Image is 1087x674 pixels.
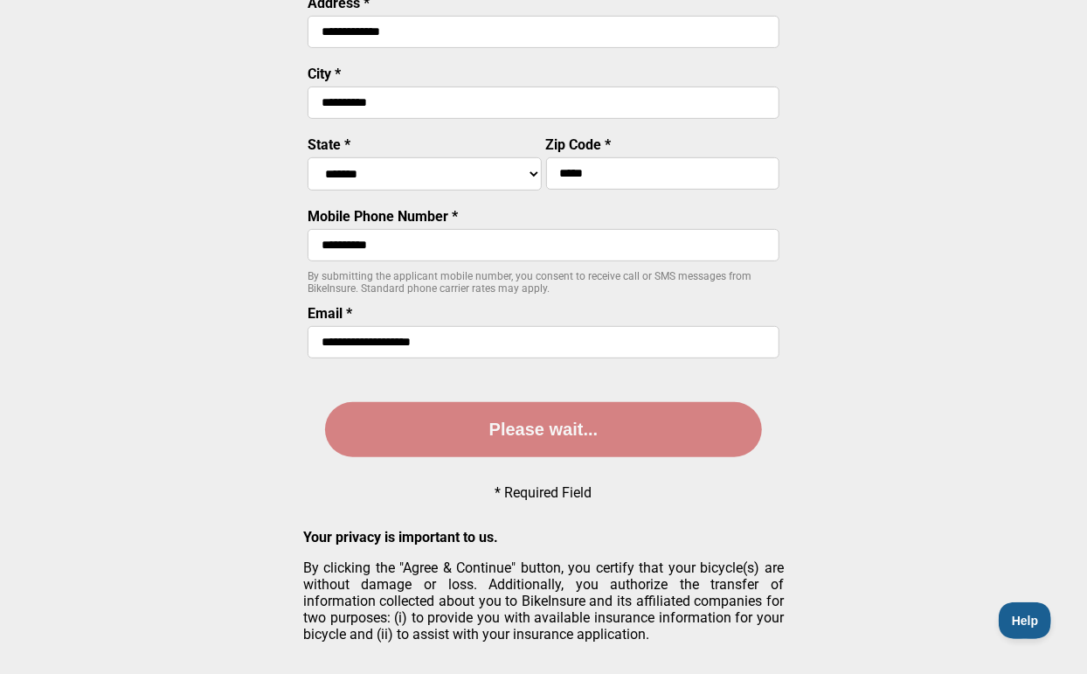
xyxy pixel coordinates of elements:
[546,136,612,153] label: Zip Code *
[999,602,1052,639] iframe: Toggle Customer Support
[308,208,458,225] label: Mobile Phone Number *
[495,484,592,501] p: * Required Field
[308,136,350,153] label: State *
[308,305,352,322] label: Email *
[303,559,784,643] p: By clicking the "Agree & Continue" button, you certify that your bicycle(s) are without damage or...
[308,66,341,82] label: City *
[308,270,779,295] p: By submitting the applicant mobile number, you consent to receive call or SMS messages from BikeI...
[303,529,498,545] strong: Your privacy is important to us.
